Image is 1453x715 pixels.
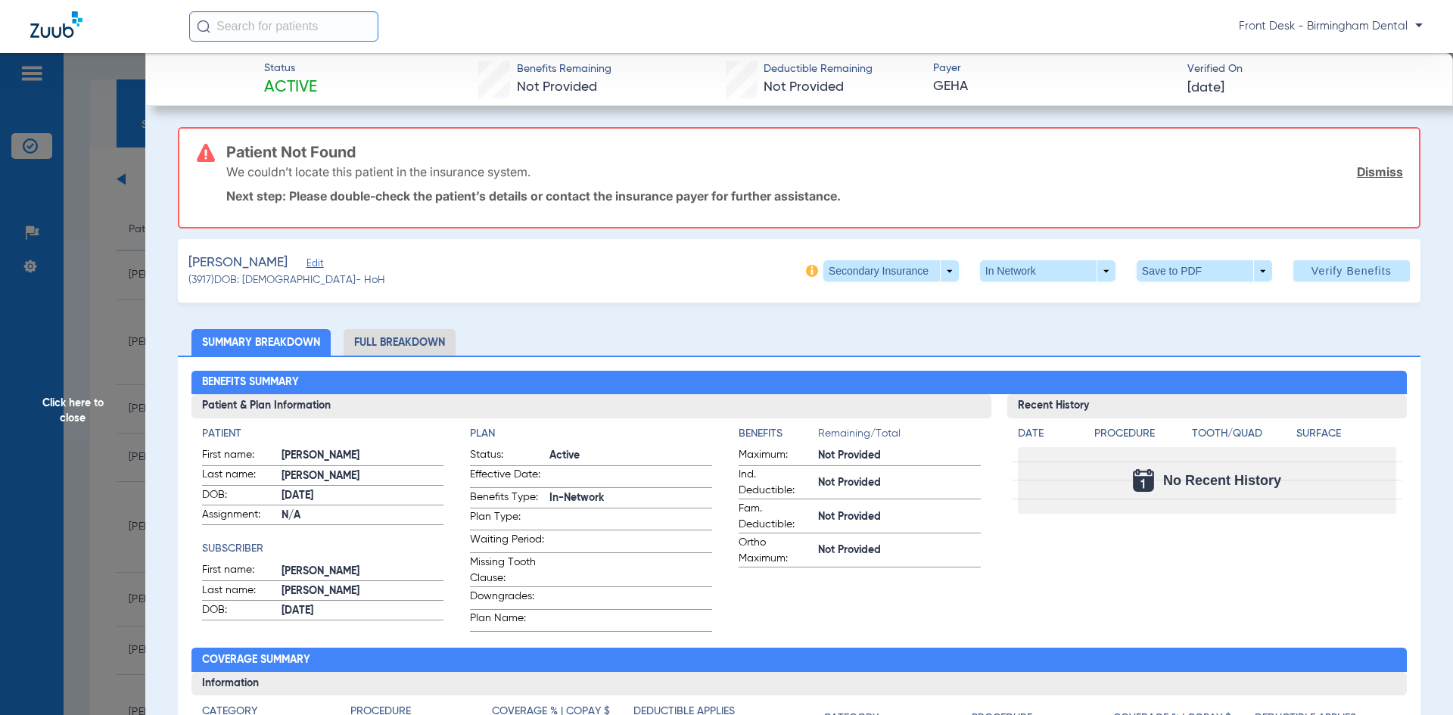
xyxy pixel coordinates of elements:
span: Not Provided [818,448,981,464]
span: DOB: [202,602,276,620]
img: Zuub Logo [30,11,82,38]
span: Maximum: [739,447,813,465]
h4: Procedure [1094,426,1187,442]
span: DOB: [202,487,276,505]
span: Edit [306,258,320,272]
span: [DATE] [282,488,444,504]
span: Verified On [1187,61,1429,77]
app-breakdown-title: Surface [1296,426,1396,447]
span: Last name: [202,467,276,485]
h4: Subscriber [202,541,444,557]
li: Summary Breakdown [191,329,331,356]
span: In-Network [549,490,712,506]
input: Search for patients [189,11,378,42]
span: [PERSON_NAME] [282,583,444,599]
h4: Plan [470,426,712,442]
h4: Date [1018,426,1081,442]
li: Full Breakdown [344,329,456,356]
button: Secondary Insurance [823,260,959,281]
span: [DATE] [282,603,444,619]
span: Not Provided [818,542,981,558]
span: [PERSON_NAME] [188,253,288,272]
h2: Coverage Summary [191,648,1408,672]
h4: Surface [1296,426,1396,442]
span: Waiting Period: [470,532,544,552]
span: Missing Tooth Clause: [470,555,544,586]
span: Last name: [202,583,276,601]
h4: Tooth/Quad [1192,426,1292,442]
span: Active [264,77,317,98]
span: GEHA [933,77,1175,96]
img: error-icon [197,144,215,162]
span: Not Provided [818,509,981,525]
button: Save to PDF [1137,260,1272,281]
h4: Patient [202,426,444,442]
span: Effective Date: [470,467,544,487]
span: [PERSON_NAME] [282,564,444,580]
h3: Information [191,672,1408,696]
span: Status: [470,447,544,465]
span: [DATE] [1187,79,1224,98]
app-breakdown-title: Date [1018,426,1081,447]
h3: Recent History [1007,394,1408,418]
app-breakdown-title: Benefits [739,426,818,447]
span: Benefits Remaining [517,61,611,77]
img: Calendar [1133,469,1154,492]
img: info-icon [806,265,818,277]
p: Next step: Please double-check the patient’s details or contact the insurance payer for further a... [226,188,1403,204]
button: Verify Benefits [1293,260,1410,281]
span: First name: [202,562,276,580]
span: Front Desk - Birmingham Dental [1239,19,1423,34]
span: No Recent History [1163,473,1281,488]
span: Not Provided [764,80,844,94]
app-breakdown-title: Tooth/Quad [1192,426,1292,447]
h3: Patient Not Found [226,145,1403,160]
span: Ortho Maximum: [739,535,813,567]
span: Ind. Deductible: [739,467,813,499]
button: In Network [980,260,1115,281]
span: Verify Benefits [1311,265,1392,277]
span: Fam. Deductible: [739,501,813,533]
span: Downgrades: [470,589,544,609]
h2: Benefits Summary [191,371,1408,395]
span: Plan Name: [470,611,544,631]
app-breakdown-title: Procedure [1094,426,1187,447]
h3: Patient & Plan Information [191,394,991,418]
h4: Benefits [739,426,818,442]
p: We couldn’t locate this patient in the insurance system. [226,164,530,179]
img: Search Icon [197,20,210,33]
span: Not Provided [517,80,597,94]
span: Not Provided [818,475,981,491]
span: Payer [933,61,1175,76]
span: Deductible Remaining [764,61,873,77]
span: Active [549,448,712,464]
a: Dismiss [1357,164,1403,179]
iframe: Chat Widget [1377,642,1453,715]
span: (3917) DOB: [DEMOGRAPHIC_DATA] - HoH [188,272,385,288]
span: Assignment: [202,507,276,525]
span: [PERSON_NAME] [282,448,444,464]
span: Status [264,61,317,76]
span: First name: [202,447,276,465]
span: [PERSON_NAME] [282,468,444,484]
span: Remaining/Total [818,426,981,447]
span: Benefits Type: [470,490,544,508]
span: Plan Type: [470,509,544,530]
span: N/A [282,508,444,524]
